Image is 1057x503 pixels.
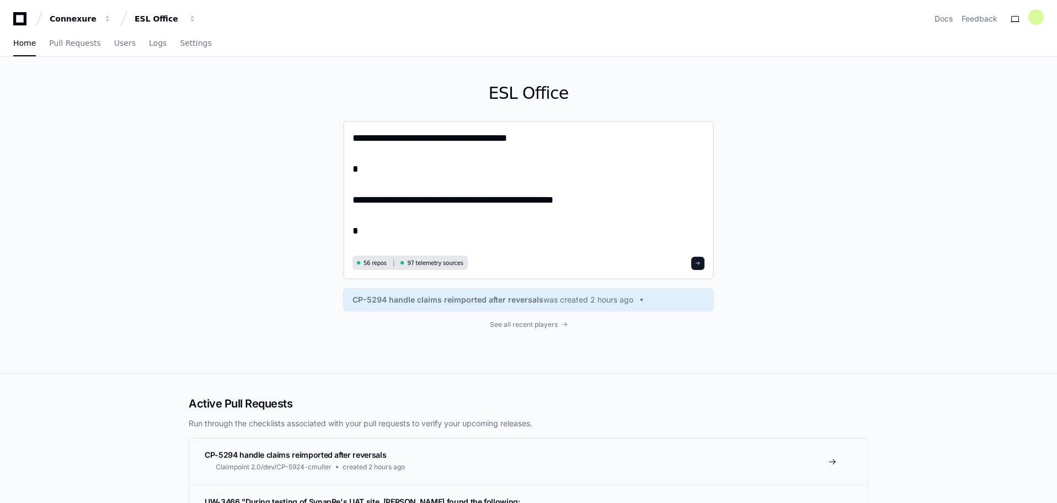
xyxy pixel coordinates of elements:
[935,13,953,24] a: Docs
[49,31,100,56] a: Pull Requests
[180,31,211,56] a: Settings
[353,294,704,305] a: CP-5294 handle claims reimported after reversalswas created 2 hours ago
[407,259,463,267] span: 97 telemetry sources
[13,31,36,56] a: Home
[114,40,136,46] span: Users
[189,438,868,485] a: CP-5294 handle claims reimported after reversalsClaimpoint 2.0/dev/CP-5924-cmullercreated 2 hours...
[45,9,116,29] button: Connexure
[50,13,97,24] div: Connexure
[189,418,868,429] p: Run through the checklists associated with your pull requests to verify your upcoming releases.
[343,463,405,472] span: created 2 hours ago
[962,13,997,24] button: Feedback
[13,40,36,46] span: Home
[149,40,167,46] span: Logs
[543,294,633,305] span: was created 2 hours ago
[353,294,543,305] span: CP-5294 handle claims reimported after reversals
[216,463,332,472] span: Claimpoint 2.0/dev/CP-5924-cmuller
[180,40,211,46] span: Settings
[189,396,868,411] h2: Active Pull Requests
[135,13,182,24] div: ESL Office
[130,9,201,29] button: ESL Office
[49,40,100,46] span: Pull Requests
[149,31,167,56] a: Logs
[343,83,714,103] h1: ESL Office
[490,320,558,329] span: See all recent players
[205,450,386,459] span: CP-5294 handle claims reimported after reversals
[364,259,387,267] span: 56 repos
[114,31,136,56] a: Users
[343,320,714,329] a: See all recent players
